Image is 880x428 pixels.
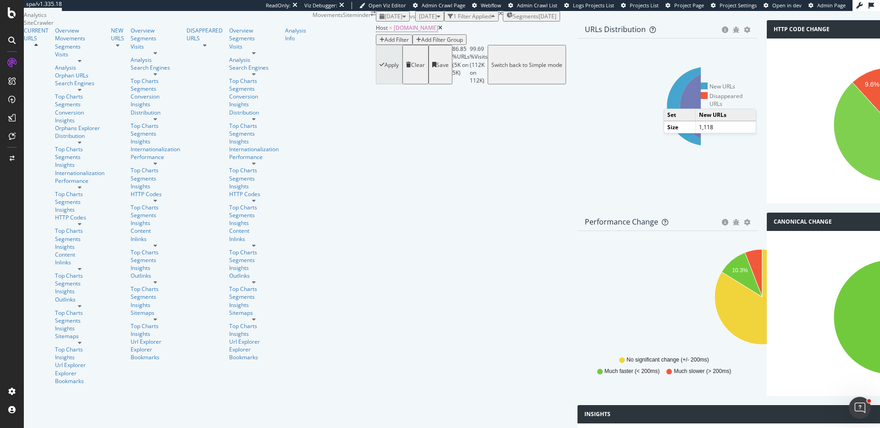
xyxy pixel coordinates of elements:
h4: HTTP Code Change [774,25,830,34]
a: Overview [131,27,180,34]
a: Insights [229,301,279,309]
a: Distribution [55,132,104,140]
div: Segments [131,85,180,93]
div: gear [744,27,750,33]
span: 2024 Aug. 18th [419,12,437,20]
a: HTTP Codes [131,190,180,198]
a: Outlinks [131,272,180,280]
a: Performance [229,153,279,161]
div: Top Charts [131,285,180,293]
div: Insights [131,301,180,309]
a: Insights [229,264,279,272]
div: Segments [229,85,279,93]
div: Top Charts [229,203,279,211]
div: Top Charts [55,145,104,153]
div: Url Explorer [55,361,104,369]
a: Insights [55,287,104,295]
a: Admin Crawl Page [413,2,465,9]
a: Movements [55,34,104,42]
button: Clear [402,45,429,84]
a: Top Charts [55,93,104,100]
a: HTTP Codes [229,190,279,198]
div: Internationalization [55,169,104,177]
div: Disappeared URLs [701,92,750,108]
a: Distribution [131,109,180,116]
span: Project Page [674,2,704,9]
button: Save [429,45,452,84]
a: Analysis [55,64,104,71]
td: 1,118 [695,121,756,133]
a: Admin Crawl List [508,2,557,9]
a: Conversion [131,93,180,100]
div: circle-info [722,27,728,33]
div: Segments [131,256,180,264]
a: Overview [55,27,104,34]
div: Explorer Bookmarks [229,346,279,361]
span: Logs Projects List [573,2,614,9]
text: 9.6% [865,81,880,88]
a: Insights [55,206,104,214]
a: Search Engines [131,64,180,71]
a: Content [55,251,104,258]
a: NEW URLS [111,27,124,42]
a: Top Charts [131,248,180,256]
a: Analysis [131,56,180,64]
a: Top Charts [229,166,279,174]
a: Top Charts [131,77,180,85]
button: 1 Filter Applied [444,11,499,22]
a: Insights [131,137,180,145]
a: Orphans Explorer [55,124,104,132]
a: Orphan URLs [55,71,104,79]
div: Segments [229,175,279,182]
div: Inlinks [55,258,104,266]
a: Segments [131,211,180,219]
div: Top Charts [55,190,104,198]
div: Inlinks [229,235,279,243]
a: Segments [131,293,180,301]
button: [DATE] [415,11,444,22]
a: Insights [229,100,279,108]
a: Sitemaps [55,332,104,340]
span: Host [376,24,388,32]
a: Explorer Bookmarks [55,369,104,385]
div: Top Charts [55,227,104,235]
div: Add Filter [385,36,409,44]
a: Segments [55,317,104,324]
div: Content [229,227,279,235]
a: Url Explorer [131,338,180,346]
a: Insights [55,353,104,361]
a: Insights [131,100,180,108]
div: Segments [55,198,104,206]
div: Sitemaps [229,309,279,317]
a: Insights [55,116,104,124]
button: Add Filter Group [412,34,467,45]
div: gear [744,219,750,225]
a: Analysis [229,56,279,64]
a: Projects List [621,2,659,9]
a: Webflow [472,2,501,9]
a: Performance [55,177,104,185]
a: Sitemaps [131,309,180,317]
div: Internationalization [131,145,180,153]
span: Project Settings [720,2,757,9]
a: Conversion [229,93,279,100]
div: Url Explorer [229,338,279,346]
div: Explorer Bookmarks [131,346,180,361]
span: Admin Page [817,2,846,9]
a: Insights [131,219,180,227]
div: New URLs [701,82,736,90]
